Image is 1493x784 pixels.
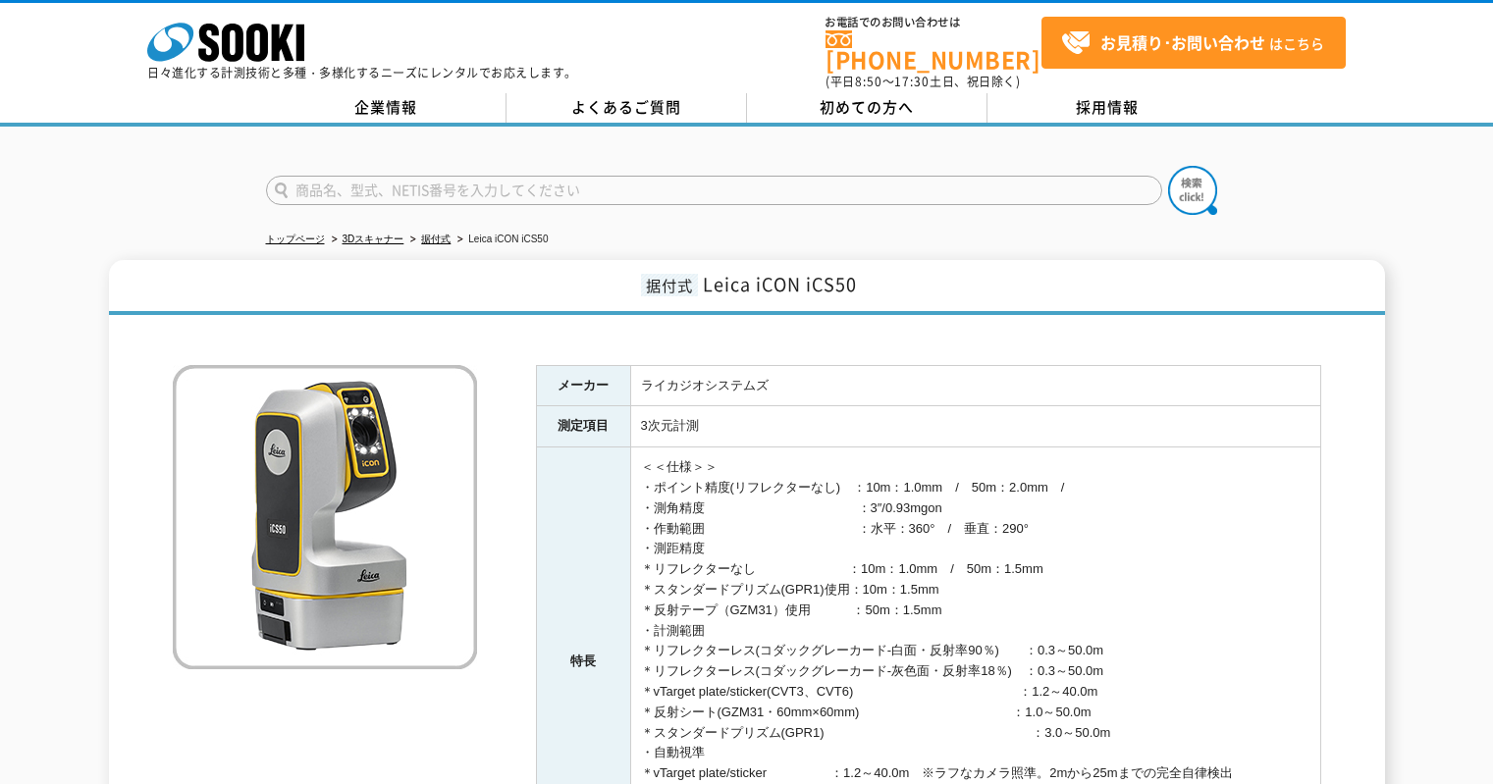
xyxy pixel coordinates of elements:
td: 3次元計測 [630,406,1320,447]
span: 初めての方へ [820,96,914,118]
a: 採用情報 [987,93,1228,123]
span: はこちら [1061,28,1324,58]
li: Leica iCON iCS50 [453,230,548,250]
span: (平日 ～ 土日、祝日除く) [826,73,1020,90]
span: 8:50 [855,73,882,90]
a: 据付式 [421,234,451,244]
span: お電話でのお問い合わせは [826,17,1041,28]
a: トップページ [266,234,325,244]
strong: お見積り･お問い合わせ [1100,30,1265,54]
a: [PHONE_NUMBER] [826,30,1041,71]
td: ライカジオシステムズ [630,365,1320,406]
a: よくあるご質問 [507,93,747,123]
p: 日々進化する計測技術と多種・多様化するニーズにレンタルでお応えします。 [147,67,577,78]
th: 測定項目 [536,406,630,447]
span: Leica iCON iCS50 [703,271,857,297]
a: 企業情報 [266,93,507,123]
span: 17:30 [894,73,930,90]
span: 据付式 [641,274,698,296]
img: btn_search.png [1168,166,1217,215]
a: 3Dスキャナー [343,234,404,244]
th: メーカー [536,365,630,406]
img: Leica iCON iCS50 [173,365,477,669]
a: お見積り･お問い合わせはこちら [1041,17,1346,69]
input: 商品名、型式、NETIS番号を入力してください [266,176,1162,205]
a: 初めての方へ [747,93,987,123]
